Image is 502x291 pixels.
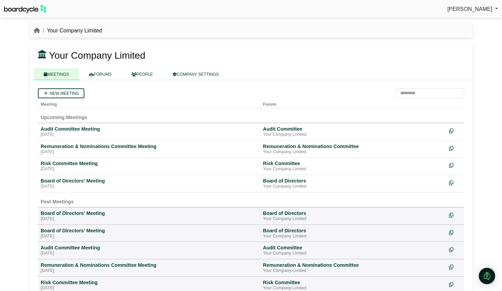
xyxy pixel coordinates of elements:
img: BoardcycleBlackGreen-aaafeed430059cb809a45853b8cf6d952af9d84e6e89e1f1685b34bfd5cb7d64.svg [4,5,46,13]
div: Make a copy [449,126,461,135]
div: Remuneration & Nominations Committee [263,262,444,268]
th: Meeting [38,98,260,108]
div: [DATE] [41,166,257,172]
div: Audit Committee Meeting [41,126,257,132]
a: COMPANY SETTINGS [163,68,229,80]
div: Audit Committee [263,245,444,251]
div: Risk Committee [263,160,444,166]
a: Audit Committee Your Company Limited [263,126,444,137]
a: Remuneration & Nominations Committee Meeting [DATE] [41,143,257,155]
th: Forum [260,98,446,108]
a: Board of Directors' Meeting [DATE] [41,210,257,222]
div: Audit Committee Meeting [41,245,257,251]
a: Board of Directors' Meeting [DATE] [41,228,257,239]
div: Your Company Limited [263,251,444,256]
li: Your Company Limited [40,26,102,35]
div: Make a copy [449,262,461,271]
div: Your Company Limited [263,132,444,137]
div: [DATE] [41,132,257,137]
a: Remuneration & Nominations Committee Your Company Limited [263,262,444,274]
div: Make a copy [449,279,461,289]
div: [DATE] [41,286,257,291]
div: Your Company Limited [263,184,444,189]
a: Remuneration & Nominations Committee Meeting [DATE] [41,262,257,274]
a: Audit Committee Meeting [DATE] [41,245,257,256]
div: [DATE] [41,184,257,189]
a: Board of Directors Your Company Limited [263,228,444,239]
a: New meeting [38,88,84,98]
div: [DATE] [41,268,257,274]
a: [PERSON_NAME] [447,5,498,14]
a: Board of Directors' Meeting [DATE] [41,178,257,189]
a: Board of Directors Your Company Limited [263,178,444,189]
a: Audit Committee Your Company Limited [263,245,444,256]
nav: breadcrumb [34,26,102,35]
div: Your Company Limited [263,166,444,172]
div: Remuneration & Nominations Committee Meeting [41,262,257,268]
div: [DATE] [41,216,257,222]
a: Risk Committee Meeting [DATE] [41,160,257,172]
div: Board of Directors [263,228,444,234]
a: Risk Committee Meeting [DATE] [41,279,257,291]
a: PEOPLE [122,68,163,80]
div: Risk Committee [263,279,444,286]
div: Remuneration & Nominations Committee Meeting [41,143,257,149]
a: FORUMS [79,68,122,80]
div: Make a copy [449,210,461,219]
span: Your Company Limited [49,50,145,61]
div: [DATE] [41,234,257,239]
div: Make a copy [449,178,461,187]
div: Your Company Limited [263,286,444,291]
div: Open Intercom Messenger [479,268,495,284]
div: Make a copy [449,143,461,152]
a: Board of Directors Your Company Limited [263,210,444,222]
div: [DATE] [41,251,257,256]
a: MEETINGS [34,68,79,80]
div: Make a copy [449,160,461,170]
div: Board of Directors' Meeting [41,210,257,216]
a: Risk Committee Your Company Limited [263,279,444,291]
div: Make a copy [449,228,461,237]
a: Remuneration & Nominations Committee Your Company Limited [263,143,444,155]
div: Remuneration & Nominations Committee [263,143,444,149]
td: Upcoming Meetings [38,108,464,123]
div: Board of Directors' Meeting [41,228,257,234]
div: Risk Committee Meeting [41,279,257,286]
div: Audit Committee [263,126,444,132]
span: [PERSON_NAME] [447,6,492,12]
div: Make a copy [449,245,461,254]
div: Risk Committee Meeting [41,160,257,166]
div: Your Company Limited [263,216,444,222]
div: Board of Directors' Meeting [41,178,257,184]
div: Board of Directors [263,210,444,216]
td: Past Meetings [38,192,464,207]
div: Your Company Limited [263,234,444,239]
div: Your Company Limited [263,149,444,155]
div: Your Company Limited [263,268,444,274]
div: Board of Directors [263,178,444,184]
div: [DATE] [41,149,257,155]
a: Audit Committee Meeting [DATE] [41,126,257,137]
a: Risk Committee Your Company Limited [263,160,444,172]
